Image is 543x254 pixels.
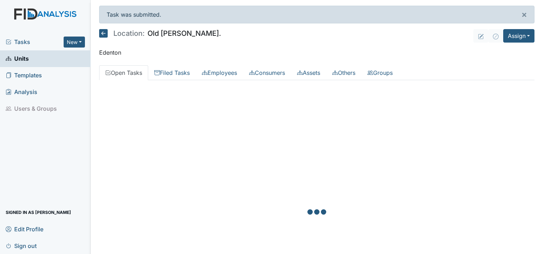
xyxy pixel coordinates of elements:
button: × [514,6,534,23]
a: Others [326,65,361,80]
button: Assign [503,29,534,43]
a: Employees [196,65,243,80]
a: Assets [291,65,326,80]
span: Signed in as [PERSON_NAME] [6,207,71,218]
a: Groups [361,65,399,80]
h5: Old [PERSON_NAME]. [99,29,221,38]
a: Filed Tasks [148,65,196,80]
span: Units [6,53,29,64]
button: New [64,37,85,48]
a: Open Tasks [99,65,148,80]
span: Templates [6,70,42,81]
a: Tasks [6,38,64,46]
a: Consumers [243,65,291,80]
span: × [521,9,527,20]
span: Edit Profile [6,223,43,234]
span: Location: [113,30,145,37]
p: Edenton [99,48,534,57]
div: Task was submitted. [99,6,534,23]
span: Sign out [6,240,37,251]
span: Analysis [6,87,37,98]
